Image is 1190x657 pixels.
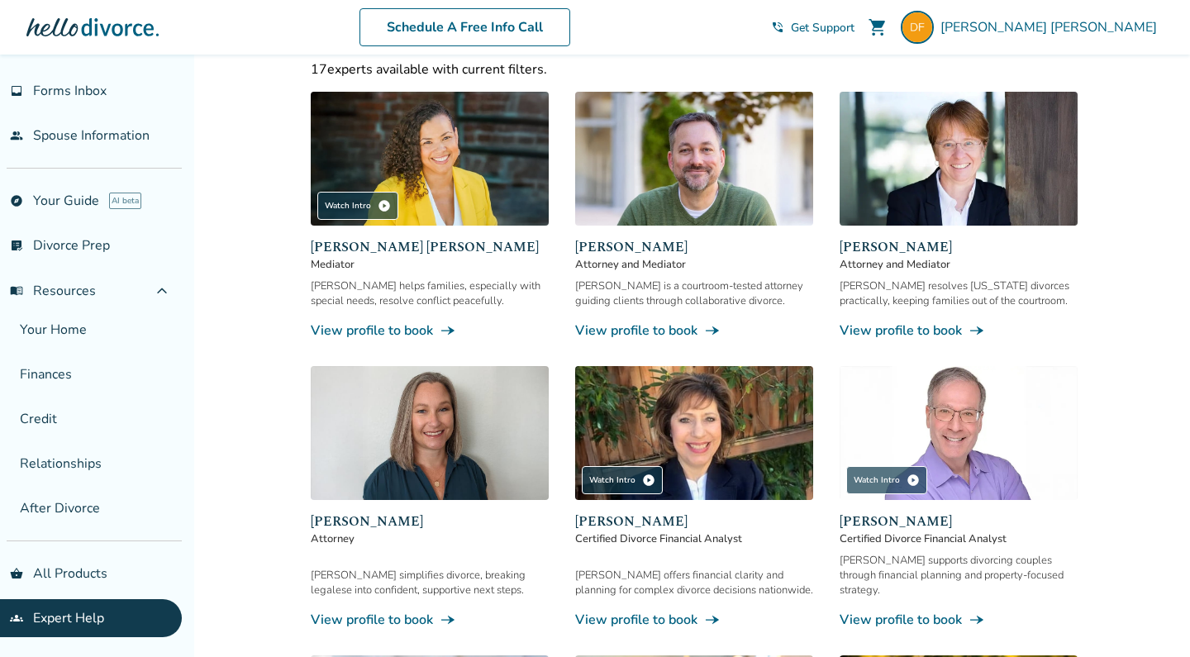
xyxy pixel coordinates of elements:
iframe: Chat Widget [1107,578,1190,657]
span: line_end_arrow_notch [969,612,985,628]
div: Watch Intro [582,466,663,494]
span: play_circle [378,199,391,212]
span: Certified Divorce Financial Analyst [840,531,1078,546]
span: line_end_arrow_notch [440,612,456,628]
img: Sandra Giudici [575,366,813,500]
div: [PERSON_NAME] resolves [US_STATE] divorces practically, keeping families out of the courtroom. [840,279,1078,308]
span: groups [10,612,23,625]
img: Jeff Landers [840,366,1078,500]
img: Desiree Howard [311,366,549,500]
a: View profile to bookline_end_arrow_notch [311,321,549,340]
span: [PERSON_NAME] [575,512,813,531]
span: play_circle [907,474,920,487]
span: line_end_arrow_notch [704,322,721,339]
span: explore [10,194,23,207]
a: phone_in_talkGet Support [771,20,854,36]
span: AI beta [109,193,141,209]
span: Attorney [311,531,549,546]
span: line_end_arrow_notch [704,612,721,628]
div: [PERSON_NAME] helps families, especially with special needs, resolve conflict peacefully. [311,279,549,308]
div: [PERSON_NAME] simplifies divorce, breaking legalese into confident, supportive next steps. [311,568,549,597]
a: View profile to bookline_end_arrow_notch [311,611,549,629]
span: phone_in_talk [771,21,784,34]
a: View profile to bookline_end_arrow_notch [575,321,813,340]
span: shopping_cart [868,17,888,37]
img: Neil Forester [575,92,813,226]
span: [PERSON_NAME] [840,512,1078,531]
div: [PERSON_NAME] is a courtroom-tested attorney guiding clients through collaborative divorce. [575,279,813,308]
div: [PERSON_NAME] supports divorcing couples through financial planning and property-focused strategy. [840,553,1078,597]
img: Anne Mania [840,92,1078,226]
span: [PERSON_NAME] [PERSON_NAME] [311,237,549,257]
span: [PERSON_NAME] [840,237,1078,257]
span: Resources [10,282,96,300]
span: [PERSON_NAME] [PERSON_NAME] [940,18,1164,36]
span: [PERSON_NAME] [575,237,813,257]
span: expand_less [152,281,172,301]
span: list_alt_check [10,239,23,252]
div: Watch Intro [317,192,398,220]
span: line_end_arrow_notch [969,322,985,339]
img: david.collis.foster@gmail.com [901,11,934,44]
span: [PERSON_NAME] [311,512,549,531]
span: shopping_basket [10,567,23,580]
a: View profile to bookline_end_arrow_notch [840,611,1078,629]
span: play_circle [642,474,655,487]
a: View profile to bookline_end_arrow_notch [575,611,813,629]
span: Mediator [311,257,549,272]
span: line_end_arrow_notch [440,322,456,339]
span: Forms Inbox [33,82,107,100]
div: Watch Intro [846,466,927,494]
span: inbox [10,84,23,98]
div: [PERSON_NAME] offers financial clarity and planning for complex divorce decisions nationwide. [575,568,813,597]
span: Get Support [791,20,854,36]
span: menu_book [10,284,23,298]
div: 17 experts available with current filters. [311,60,1078,79]
img: Claudia Brown Coulter [311,92,549,226]
span: Attorney and Mediator [840,257,1078,272]
span: Attorney and Mediator [575,257,813,272]
span: people [10,129,23,142]
a: Schedule A Free Info Call [359,8,570,46]
span: Certified Divorce Financial Analyst [575,531,813,546]
a: View profile to bookline_end_arrow_notch [840,321,1078,340]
